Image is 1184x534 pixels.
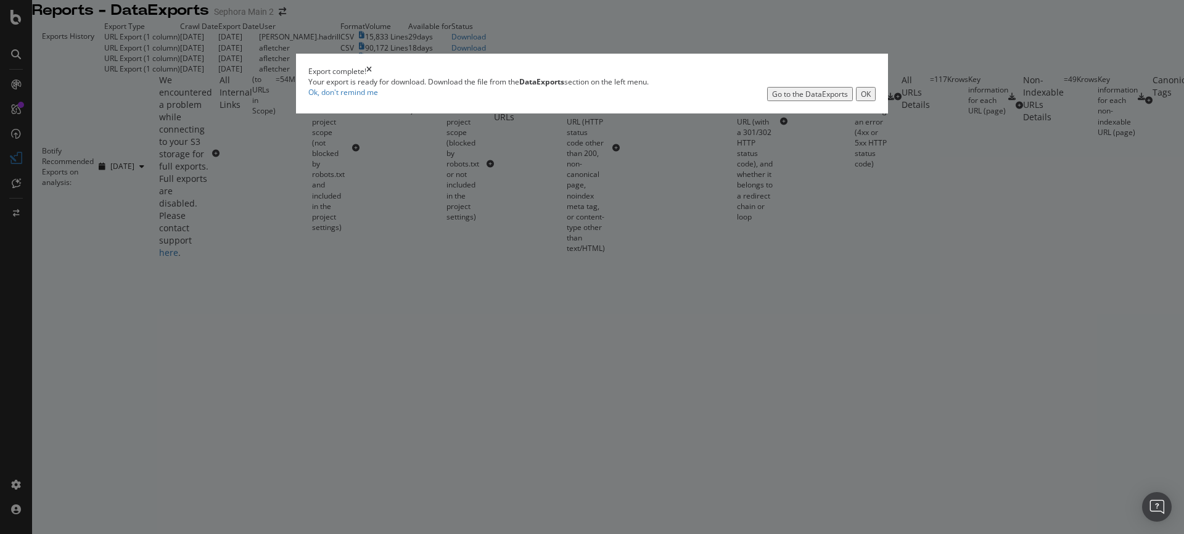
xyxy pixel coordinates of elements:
[308,76,876,87] div: Your export is ready for download. Download the file from the
[308,66,366,76] div: Export complete!
[308,87,378,97] a: Ok, don't remind me
[296,54,888,113] div: modal
[519,76,564,87] strong: DataExports
[519,76,649,87] span: section on the left menu.
[856,87,876,101] button: OK
[366,66,372,76] div: times
[1142,492,1172,522] div: Open Intercom Messenger
[767,87,853,101] button: Go to the DataExports
[772,89,848,99] div: Go to the DataExports
[861,89,871,99] div: OK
